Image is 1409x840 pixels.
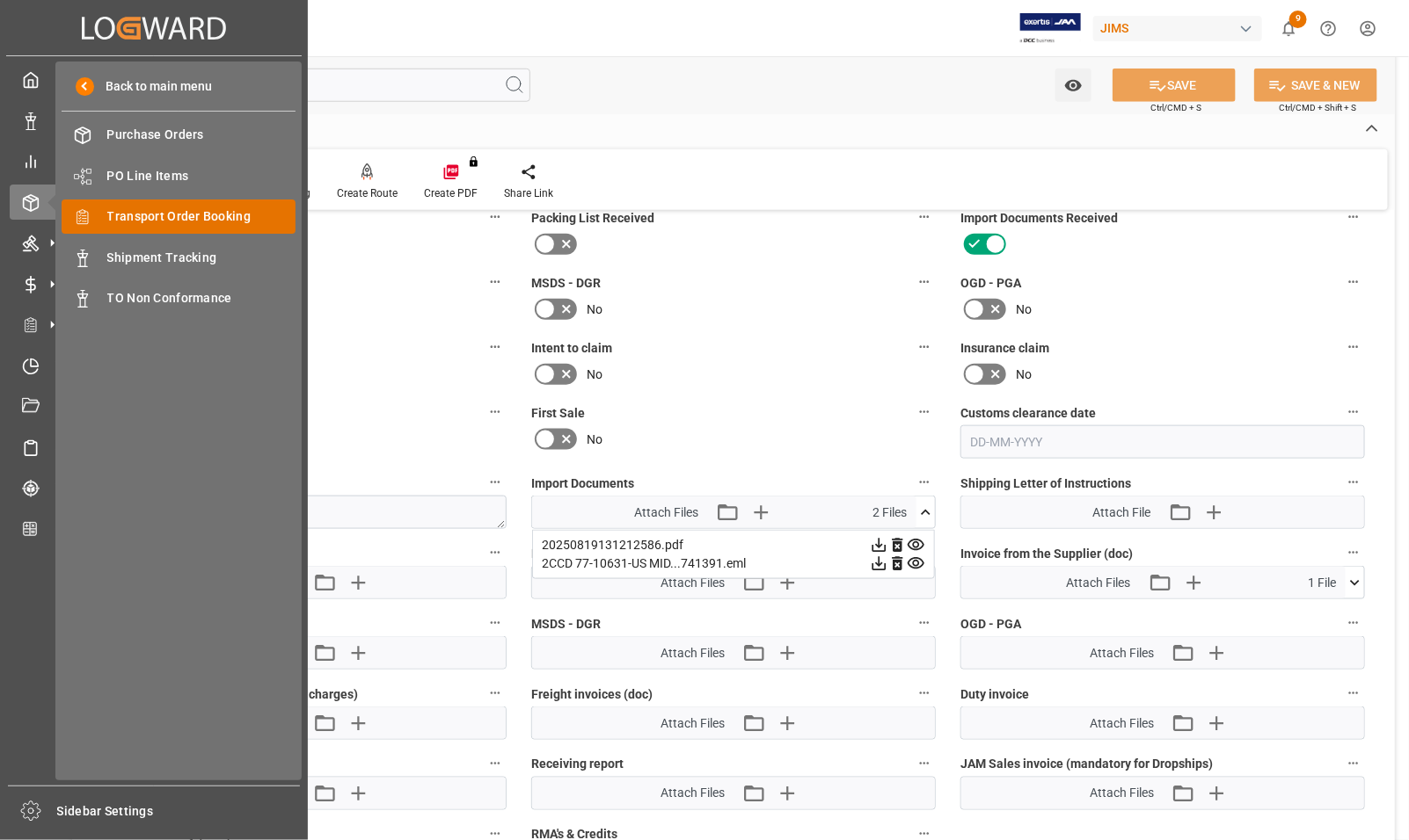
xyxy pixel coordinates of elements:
[960,474,1131,493] span: Shipping Letter of Instructions
[960,615,1021,634] span: OGD - PGA
[504,185,553,201] div: Share Link
[960,274,1021,293] span: OGD - PGA
[1279,101,1356,114] span: Ctrl/CMD + Shift + S
[1093,503,1151,522] span: Attach File
[587,301,602,319] span: No
[484,401,507,424] button: Carrier /Forwarder claim
[62,118,296,152] a: Purchase Orders
[913,336,936,358] button: Intent to claim
[587,431,602,449] span: No
[960,756,1213,774] span: JAM Sales invoice (mandatory for Dropships)
[484,271,507,293] button: Customs documents sent to broker
[10,430,298,464] a: Sailing Schedules
[634,503,698,522] span: Attach Files
[10,348,298,382] a: Timeslot Management V2
[484,682,507,705] button: Quote (Freight and/or any additional charges)
[913,682,936,705] button: Freight invoices (doc)
[1342,471,1365,494] button: Shipping Letter of Instructions
[960,425,1365,459] input: DD-MM-YYYY
[913,471,936,494] button: Import Documents
[484,336,507,358] button: Receiving report
[913,271,936,293] button: MSDS - DGR
[484,612,507,634] button: Preferential tariff
[1150,101,1201,114] span: Ctrl/CMD + S
[94,77,213,96] span: Back to main menu
[531,615,601,634] span: MSDS - DGR
[484,206,507,228] button: Shipping instructions SENT
[107,207,296,226] span: Transport Order Booking
[1342,336,1365,358] button: Insurance claim
[62,240,296,274] a: Shipment Tracking
[542,536,925,554] div: 20250819131212586.pdf
[107,289,296,308] span: TO Non Conformance
[1067,574,1131,592] span: Attach Files
[531,209,654,228] span: Packing List Received
[1020,13,1081,44] img: Exertis%20JAM%20-%20Email%20Logo.jpg_1722504956.jpg
[1016,366,1032,384] span: No
[62,158,296,192] a: PO Line Items
[1093,16,1262,41] div: JIMS
[1342,206,1365,228] button: Import Documents Received
[531,685,653,704] span: Freight invoices (doc)
[960,404,1096,423] span: Customs clearance date
[1342,401,1365,424] button: Customs clearance date
[531,474,634,493] span: Import Documents
[531,339,612,358] span: Intent to claim
[57,802,301,821] span: Sidebar Settings
[10,511,298,546] a: CO2 Calculator
[1342,752,1365,775] button: JAM Sales invoice (mandatory for Dropships)
[960,545,1133,563] span: Invoice from the Supplier (doc)
[531,404,585,423] span: First Sale
[484,752,507,775] button: Claim documents
[1055,69,1091,102] button: open menu
[531,274,601,293] span: MSDS - DGR
[107,126,296,144] span: Purchase Orders
[10,62,298,97] a: My Cockpit
[1342,541,1365,564] button: Invoice from the Supplier (doc)
[62,199,296,234] a: Transport Order Booking
[542,554,925,573] div: 2CCD 77-10631-US MID...741391.eml
[960,339,1049,358] span: Insurance claim
[337,185,398,201] div: Create Route
[1254,69,1377,102] button: SAVE & NEW
[587,366,602,384] span: No
[913,401,936,424] button: First Sale
[1093,11,1269,45] button: JIMS
[531,756,624,774] span: Receiving report
[10,471,298,505] a: Tracking Shipment
[661,644,725,663] span: Attach Files
[661,574,725,592] span: Attach Files
[1342,612,1365,634] button: OGD - PGA
[1289,11,1307,28] span: 9
[1342,271,1365,293] button: OGD - PGA
[62,281,296,315] a: TO Non Conformance
[107,249,296,267] span: Shipment Tracking
[484,541,507,564] button: Packing List
[913,752,936,775] button: Receiving report
[913,612,936,634] button: MSDS - DGR
[10,103,298,137] a: Data Management
[1090,785,1154,803] span: Attach Files
[1342,682,1365,705] button: Duty invoice
[10,144,298,178] a: My Reports
[960,209,1118,228] span: Import Documents Received
[873,503,908,522] span: 2 Files
[1113,69,1236,102] button: SAVE
[1269,9,1309,48] button: show 9 new notifications
[1090,714,1154,733] span: Attach Files
[484,471,507,494] button: Customs entry number
[960,685,1029,704] span: Duty invoice
[1309,9,1348,48] button: Help Center
[661,714,725,733] span: Attach Files
[661,785,725,803] span: Attach Files
[10,389,298,424] a: Document Management
[1309,574,1337,592] span: 1 File
[913,206,936,228] button: Packing List Received
[531,545,756,563] span: Master [PERSON_NAME] of Lading (doc)
[1016,301,1032,319] span: No
[107,167,296,185] span: PO Line Items
[1090,644,1154,663] span: Attach Files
